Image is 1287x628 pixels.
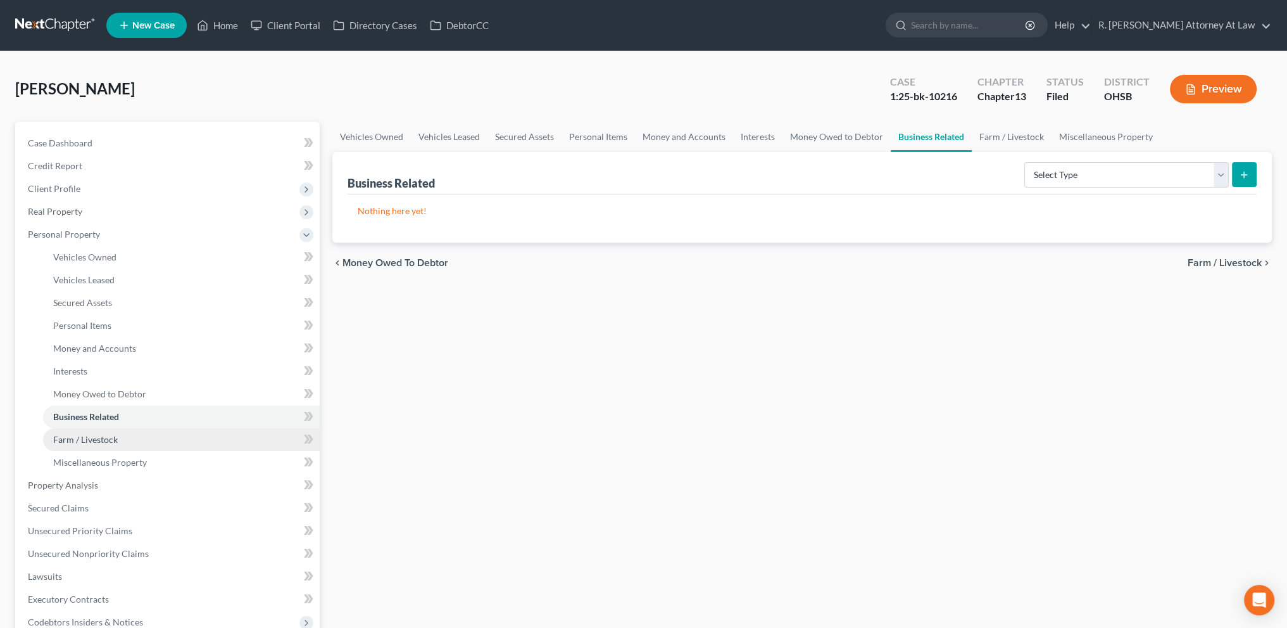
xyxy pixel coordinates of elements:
a: Personal Items [43,314,320,337]
span: [PERSON_NAME] [15,79,135,98]
a: Home [191,14,244,37]
a: Client Portal [244,14,327,37]
span: 13 [1015,90,1026,102]
a: Directory Cases [327,14,424,37]
a: Unsecured Priority Claims [18,520,320,542]
p: Nothing here yet! [358,205,1246,217]
a: Executory Contracts [18,588,320,611]
span: Property Analysis [28,480,98,490]
span: Lawsuits [28,571,62,582]
a: Personal Items [562,122,635,152]
a: Interests [733,122,782,152]
a: Miscellaneous Property [43,451,320,474]
span: Money and Accounts [53,343,136,354]
button: chevron_left Money Owed to Debtor [332,258,448,268]
a: Farm / Livestock [972,122,1052,152]
span: Credit Report [28,160,82,171]
span: Money Owed to Debtor [53,388,146,399]
a: Money and Accounts [635,122,733,152]
a: R. [PERSON_NAME] Attorney At Law [1092,14,1271,37]
div: Case [890,75,957,89]
a: Money and Accounts [43,337,320,360]
a: Property Analysis [18,474,320,497]
span: Miscellaneous Property [53,457,147,468]
div: OHSB [1104,89,1150,104]
span: Interests [53,366,87,376]
div: Business Related [348,176,435,191]
div: Chapter [977,75,1026,89]
div: Filed [1046,89,1084,104]
span: Personal Items [53,320,111,331]
a: Credit Report [18,155,320,177]
a: Miscellaneous Property [1052,122,1160,152]
span: New Case [132,21,175,30]
a: Money Owed to Debtor [43,383,320,406]
span: Secured Claims [28,503,89,513]
button: Preview [1170,75,1257,103]
i: chevron_left [332,258,342,268]
a: Vehicles Leased [43,269,320,292]
span: Unsecured Nonpriority Claims [28,548,149,559]
span: Unsecured Priority Claims [28,525,132,536]
a: Secured Assets [487,122,562,152]
span: Vehicles Leased [53,274,115,285]
a: Secured Claims [18,497,320,520]
a: Case Dashboard [18,132,320,155]
a: Vehicles Leased [411,122,487,152]
span: Business Related [53,411,119,422]
a: Vehicles Owned [43,246,320,269]
span: Farm / Livestock [53,434,118,445]
a: Interests [43,360,320,383]
a: Secured Assets [43,292,320,314]
span: Client Profile [28,183,80,194]
a: Unsecured Nonpriority Claims [18,542,320,565]
div: Open Intercom Messenger [1244,585,1274,615]
div: District [1104,75,1150,89]
a: Help [1048,14,1091,37]
a: Vehicles Owned [332,122,411,152]
span: Case Dashboard [28,138,92,148]
i: chevron_right [1262,258,1272,268]
span: Secured Assets [53,297,112,308]
div: Chapter [977,89,1026,104]
span: Money Owed to Debtor [342,258,448,268]
a: Farm / Livestock [43,428,320,451]
a: Business Related [891,122,972,152]
span: Executory Contracts [28,594,109,605]
div: Status [1046,75,1084,89]
div: 1:25-bk-10216 [890,89,957,104]
a: DebtorCC [424,14,495,37]
span: Real Property [28,206,82,217]
span: Personal Property [28,229,100,240]
input: Search by name... [911,13,1027,37]
button: Farm / Livestock chevron_right [1188,258,1272,268]
span: Codebtors Insiders & Notices [28,617,143,627]
span: Vehicles Owned [53,252,116,262]
a: Business Related [43,406,320,428]
span: Farm / Livestock [1188,258,1262,268]
a: Money Owed to Debtor [782,122,891,152]
a: Lawsuits [18,565,320,588]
